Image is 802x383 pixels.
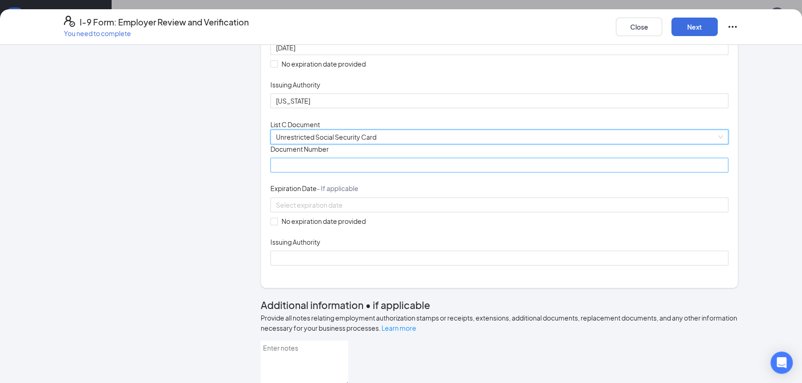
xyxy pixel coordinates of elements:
[317,184,358,192] span: - If applicable
[278,59,370,69] span: No expiration date provided
[382,324,416,332] a: Learn more
[278,216,370,226] span: No expiration date provided
[64,29,249,38] p: You need to complete
[270,80,320,89] span: Issuing Authority
[276,43,721,53] input: 12/25/2025
[261,299,363,311] span: Additional information
[616,18,662,36] button: Close
[64,16,75,27] svg: FormI9EVerifyIcon
[270,120,320,129] span: List C Document
[363,299,430,311] span: • if applicable
[270,237,320,247] span: Issuing Authority
[270,144,329,154] span: Document Number
[270,184,358,193] span: Expiration Date
[727,21,738,32] svg: Ellipses
[276,200,721,210] input: Select expiration date
[261,314,737,332] span: Provide all notes relating employment authorization stamps or receipts, extensions, additional do...
[771,352,793,374] div: Open Intercom Messenger
[276,130,723,144] span: Unrestricted Social Security Card
[80,16,249,29] h4: I-9 Form: Employer Review and Verification
[671,18,718,36] button: Next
